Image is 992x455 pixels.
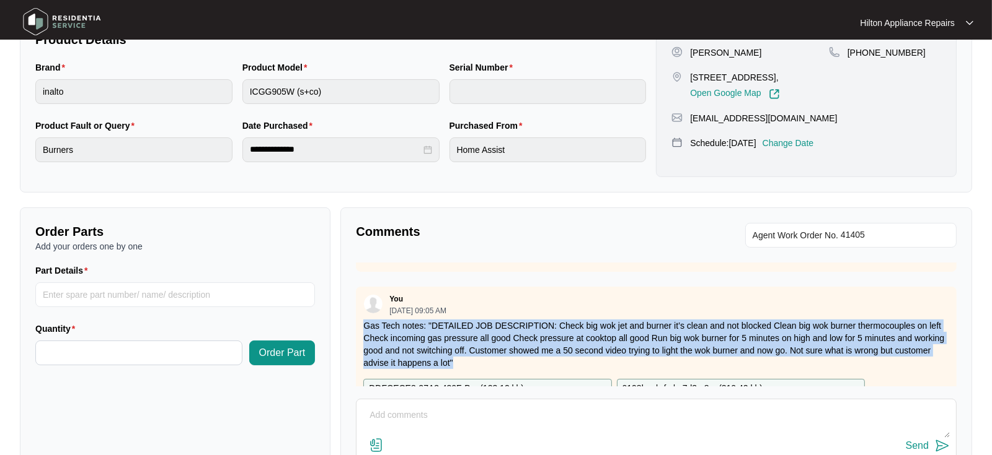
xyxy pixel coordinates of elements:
[249,340,316,365] button: Order Part
[671,71,683,82] img: map-pin
[906,440,929,451] div: Send
[35,323,80,335] label: Quantity
[369,438,384,453] img: file-attachment-doc.svg
[242,79,440,104] input: Product Model
[690,89,779,100] a: Open Google Map
[369,382,524,396] p: DDFCECE3-27A3-430F-B... ( 123.12 kb )
[622,382,763,396] p: 0198baab-fcdc-7d3c-8... ( 310.42 kb )
[364,295,383,313] img: user.svg
[671,46,683,58] img: user-pin
[848,46,926,59] p: [PHONE_NUMBER]
[829,46,840,58] img: map-pin
[690,71,779,84] p: [STREET_ADDRESS],
[449,79,647,104] input: Serial Number
[449,119,528,132] label: Purchased From
[389,294,403,304] p: You
[35,137,232,162] input: Product Fault or Query
[966,20,973,26] img: dropdown arrow
[671,137,683,148] img: map-pin
[906,438,950,454] button: Send
[449,137,647,162] input: Purchased From
[389,307,446,314] p: [DATE] 09:05 AM
[242,119,317,132] label: Date Purchased
[35,240,315,253] p: Add your orders one by one
[363,319,949,369] p: Gas Tech notes: "DETAILED JOB DESCRIPTION: Check big wok jet and burner it’s clean and not blocke...
[690,112,837,124] p: [EMAIL_ADDRESS][DOMAIN_NAME]
[35,61,70,74] label: Brand
[35,119,139,132] label: Product Fault or Query
[35,264,93,277] label: Part Details
[242,61,312,74] label: Product Model
[753,228,838,243] span: Agent Work Order No.
[35,223,315,240] p: Order Parts
[250,143,421,156] input: Date Purchased
[841,228,949,243] input: Add Agent Work Order No.
[690,137,756,149] p: Schedule: [DATE]
[35,282,315,307] input: Part Details
[935,438,950,453] img: send-icon.svg
[671,112,683,123] img: map-pin
[860,17,955,29] p: Hilton Appliance Repairs
[35,79,232,104] input: Brand
[19,3,105,40] img: residentia service logo
[36,341,242,365] input: Quantity
[449,61,518,74] label: Serial Number
[259,345,306,360] span: Order Part
[356,223,647,240] p: Comments
[690,46,761,59] p: [PERSON_NAME]
[763,137,814,149] p: Change Date
[769,89,780,100] img: Link-External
